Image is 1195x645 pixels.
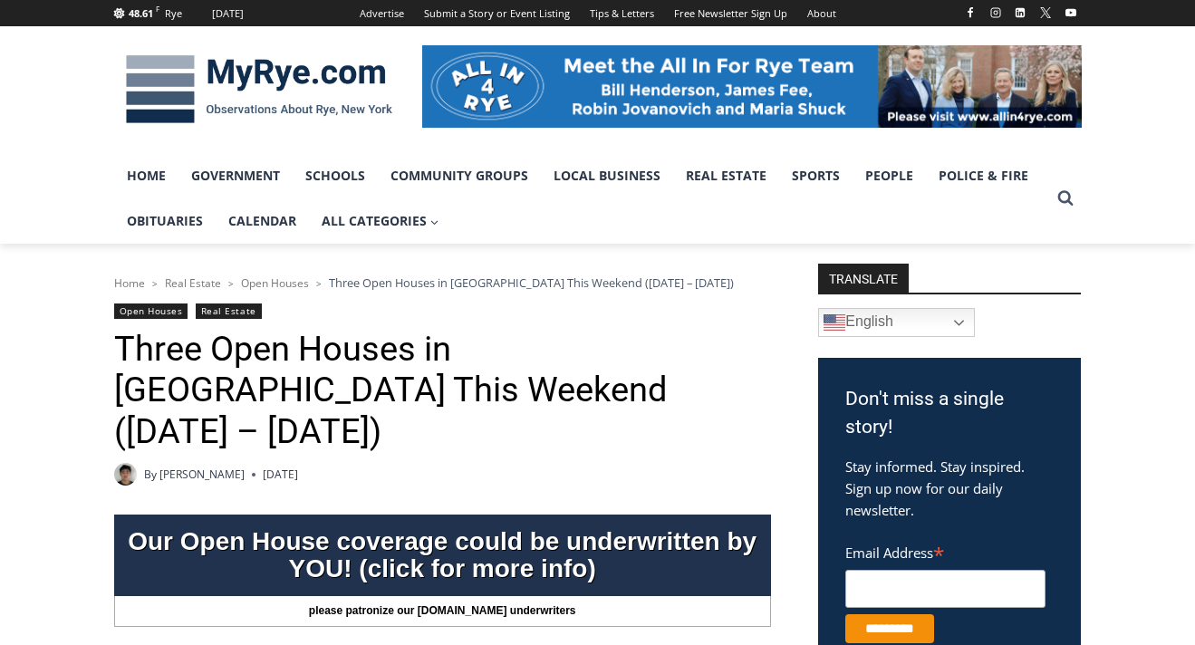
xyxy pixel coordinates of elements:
span: Three Open Houses in [GEOGRAPHIC_DATA] This Weekend ([DATE] – [DATE]) [329,274,734,291]
span: > [316,277,322,290]
button: View Search Form [1049,182,1082,215]
a: Open Houses [114,303,188,319]
a: Real Estate [196,303,262,319]
img: Patel, Devan - bio cropped 200x200 [114,463,137,486]
a: [PERSON_NAME] [159,467,245,482]
a: Home [114,153,178,198]
a: YouTube [1060,2,1082,24]
span: 48.61 [129,6,153,20]
h1: Three Open Houses in [GEOGRAPHIC_DATA] This Weekend ([DATE] – [DATE]) [114,329,771,453]
h3: Don't miss a single story! [845,385,1054,442]
a: Community Groups [378,153,541,198]
span: > [228,277,234,290]
a: Home [114,275,145,291]
a: Instagram [985,2,1007,24]
img: en [824,312,845,333]
a: X [1035,2,1056,24]
a: Open Houses [241,275,309,291]
div: Our Open House coverage could be underwritten by YOU! (click for more info) [114,519,771,592]
span: By [144,466,157,483]
span: F [156,4,159,14]
a: Schools [293,153,378,198]
a: Calendar [216,198,309,244]
strong: TRANSLATE [818,264,909,293]
nav: Primary Navigation [114,153,1049,245]
div: please patronize our [DOMAIN_NAME] underwriters [114,596,771,627]
a: English [818,308,975,337]
a: Our Open House coverage could be underwritten by YOU! (click for more info) please patronize our ... [114,515,771,627]
span: All Categories [322,211,439,231]
a: All Categories [309,198,452,244]
img: All in for Rye [422,45,1082,127]
nav: Breadcrumbs [114,274,771,292]
div: [DATE] [212,5,244,22]
a: Linkedin [1009,2,1031,24]
img: MyRye.com [114,43,404,137]
label: Email Address [845,534,1046,567]
time: [DATE] [263,466,298,483]
a: Government [178,153,293,198]
a: Sports [779,153,853,198]
a: Obituaries [114,198,216,244]
div: Rye [165,5,182,22]
a: People [853,153,926,198]
span: > [152,277,158,290]
a: Police & Fire [926,153,1041,198]
a: Real Estate [165,275,221,291]
a: Author image [114,463,137,486]
p: Stay informed. Stay inspired. Sign up now for our daily newsletter. [845,456,1054,521]
a: Facebook [959,2,981,24]
a: Local Business [541,153,673,198]
a: Real Estate [673,153,779,198]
